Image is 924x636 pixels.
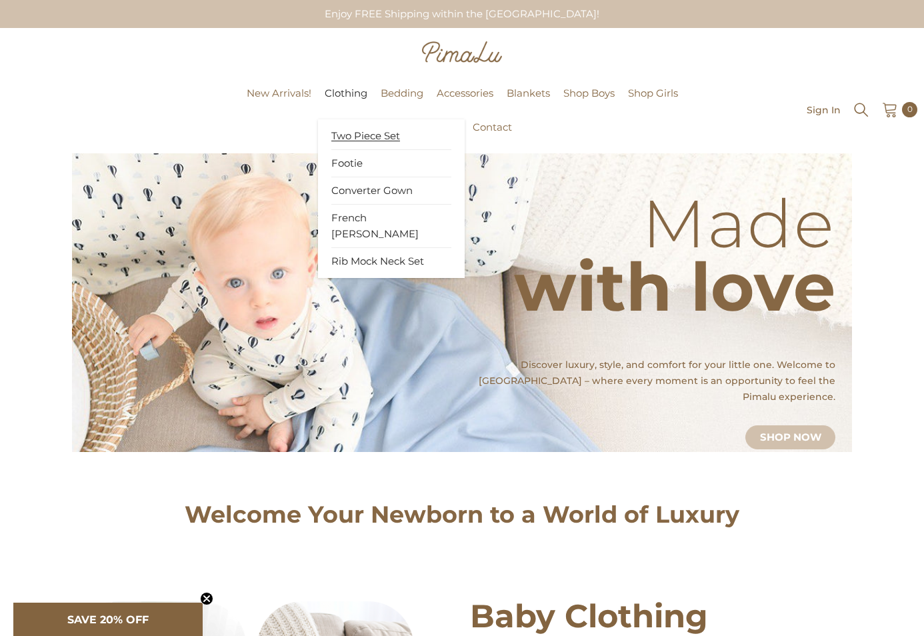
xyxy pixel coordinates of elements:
[247,87,311,99] span: New Arrivals!
[331,205,451,248] a: French [PERSON_NAME]
[422,41,502,63] img: Pimalu
[72,505,852,524] h2: Welcome Your Newborn to a World of Luxury
[331,123,451,150] a: Two Piece Set
[628,87,678,99] span: Shop Girls
[318,85,374,119] a: Clothing
[331,129,400,143] span: Two Piece Set
[853,100,870,119] summary: Search
[514,220,835,227] p: Made
[621,85,685,119] a: Shop Girls
[381,87,423,99] span: Bedding
[331,157,363,169] span: Footie
[325,87,367,100] span: Clothing
[745,425,835,449] a: Shop Now
[459,357,835,405] p: Discover luxury, style, and comfort for your little one. Welcome to [GEOGRAPHIC_DATA] – where eve...
[331,255,424,267] span: Rib Mock Neck Set
[67,613,149,626] span: SAVE 20% OFF
[437,87,493,99] span: Accessories
[563,87,615,99] span: Shop Boys
[240,85,318,119] a: New Arrivals!
[374,85,430,119] a: Bedding
[430,85,500,119] a: Accessories
[267,1,657,27] div: Enjoy FREE Shipping within the [GEOGRAPHIC_DATA]!
[331,177,451,205] a: Converter Gown
[507,87,550,99] span: Blankets
[500,85,557,119] a: Blankets
[907,102,913,117] span: 0
[807,105,841,115] a: Sign In
[7,105,49,115] a: Pimalu
[331,150,451,177] a: Footie
[473,121,512,133] span: Contact
[331,184,413,197] span: Converter Gown
[557,85,621,119] a: Shop Boys
[466,119,519,153] a: Contact
[331,211,419,240] span: French [PERSON_NAME]
[13,603,203,636] div: SAVE 20% OFFClose teaser
[514,283,835,290] p: with love
[331,248,451,275] a: Rib Mock Neck Set
[200,592,213,605] button: Close teaser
